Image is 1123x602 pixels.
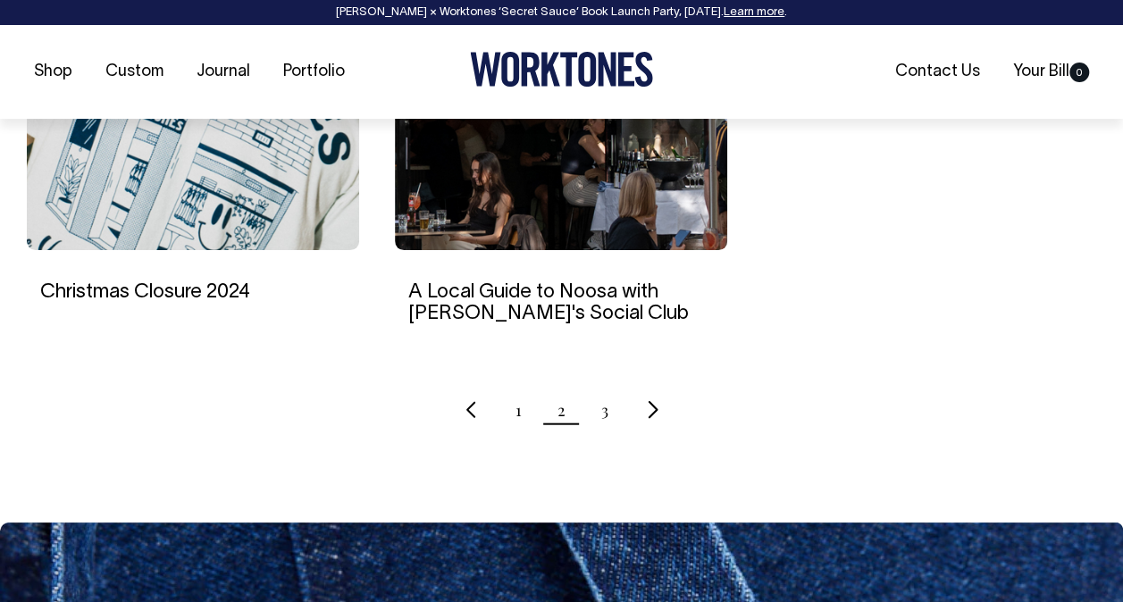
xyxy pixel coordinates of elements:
span: Page 2 [557,388,566,432]
a: Contact Us [888,57,987,87]
div: [PERSON_NAME] × Worktones ‘Secret Sauce’ Book Launch Party, [DATE]. . [18,6,1105,19]
a: Next page [644,388,658,432]
a: Shop [27,57,80,87]
a: Your Bill0 [1006,57,1096,87]
a: Previous page [465,388,480,432]
a: Christmas Closure 2024 [40,283,250,301]
a: Portfolio [276,57,352,87]
a: Learn more [724,7,784,18]
a: Page 3 [601,388,608,432]
a: Journal [189,57,257,87]
nav: Pagination [27,388,1096,432]
span: 0 [1069,63,1089,82]
a: Page 1 [515,388,522,432]
a: A Local Guide to Noosa with [PERSON_NAME]'s Social Club [408,283,689,322]
a: Custom [98,57,171,87]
